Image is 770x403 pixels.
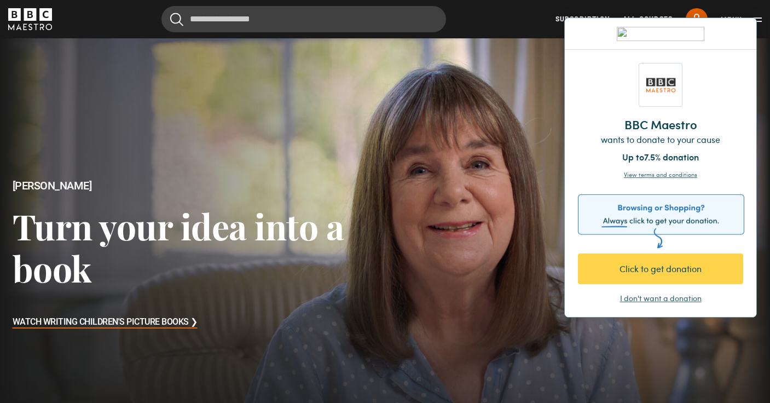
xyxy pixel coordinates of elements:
[8,8,52,30] svg: BBC Maestro
[623,14,673,24] a: All Courses
[13,180,385,192] h2: [PERSON_NAME]
[170,13,183,26] button: Submit the search query
[13,205,385,290] h3: Turn your idea into a book
[13,314,198,331] h3: Watch Writing Children's Picture Books ❯
[555,14,610,24] a: Subscription
[161,6,446,32] input: Search
[721,14,762,25] button: Toggle navigation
